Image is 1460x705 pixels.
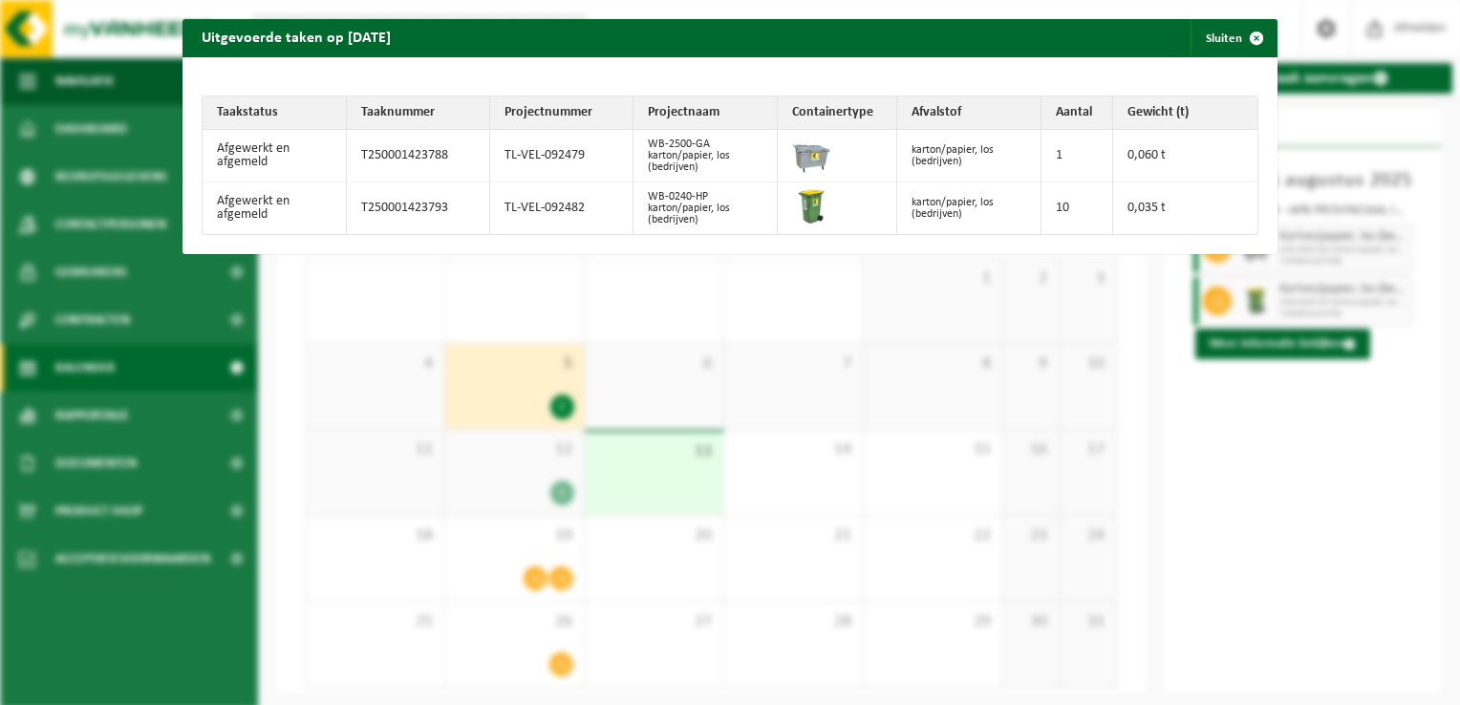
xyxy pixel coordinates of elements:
[1113,182,1257,234] td: 0,035 t
[490,182,633,234] td: TL-VEL-092482
[897,96,1041,130] th: Afvalstof
[792,135,830,173] img: WB-2500-GAL-GY-01
[1041,130,1113,182] td: 1
[1041,96,1113,130] th: Aantal
[1191,19,1276,57] button: Sluiten
[897,130,1041,182] td: karton/papier, los (bedrijven)
[1113,96,1257,130] th: Gewicht (t)
[203,182,347,234] td: Afgewerkt en afgemeld
[182,19,410,55] h2: Uitgevoerde taken op [DATE]
[203,130,347,182] td: Afgewerkt en afgemeld
[633,182,778,234] td: WB-0240-HP karton/papier, los (bedrijven)
[203,96,347,130] th: Taakstatus
[347,96,490,130] th: Taaknummer
[897,182,1041,234] td: karton/papier, los (bedrijven)
[792,187,830,225] img: WB-0240-HPE-GN-50
[633,130,778,182] td: WB-2500-GA karton/papier, los (bedrijven)
[633,96,778,130] th: Projectnaam
[347,130,490,182] td: T250001423788
[347,182,490,234] td: T250001423793
[490,130,633,182] td: TL-VEL-092479
[490,96,633,130] th: Projectnummer
[1041,182,1113,234] td: 10
[1113,130,1257,182] td: 0,060 t
[778,96,897,130] th: Containertype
